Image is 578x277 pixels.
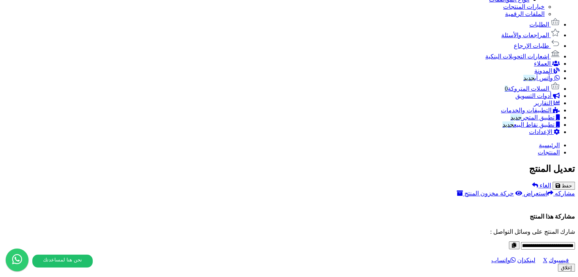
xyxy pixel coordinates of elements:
[503,3,545,10] a: خيارات المنتجات
[485,53,549,60] span: إشعارات التحويلات البنكية
[553,182,575,190] button: حفظ
[502,121,560,128] a: تطبيق نقاط البيعجديد
[529,129,552,135] span: الإعدادات
[543,257,547,263] a: X
[510,114,554,121] span: تطبيق المتجر
[534,68,552,74] span: المدونة
[534,100,560,106] a: التقارير
[502,121,514,128] span: جديد
[3,213,575,220] h4: مشاركة هذا المنتج
[534,60,560,67] a: العملاء
[510,114,560,121] a: تطبيق المتجرجديد
[501,107,560,113] a: التطبيقات والخدمات
[529,21,549,28] span: الطلبات
[534,100,552,106] span: التقارير
[514,42,560,49] a: طلبات الإرجاع
[540,182,551,189] span: الغاء
[457,190,514,197] a: حركة مخزون المنتج
[555,190,575,197] span: مشاركه
[515,190,547,197] a: استعراض
[501,32,560,38] a: المراجعات والأسئلة
[505,85,549,92] span: السلات المتروكة
[534,60,551,67] span: العملاء
[3,228,575,235] p: شارك المنتج على وسائل التواصل :
[505,85,508,92] span: 0
[505,11,545,17] a: الملفات الرقمية
[464,190,514,197] span: حركة مخزون المنتج
[505,85,560,92] a: السلات المتروكة0
[549,257,575,263] a: فيسبوك
[538,149,560,156] a: المنتجات
[491,257,515,263] a: واتساب
[485,53,560,60] a: إشعارات التحويلات البنكية
[523,75,553,81] span: وآتس آب
[524,190,547,197] span: استعراض
[501,107,551,113] span: التطبيقات والخدمات
[514,42,549,49] span: طلبات الإرجاع
[539,142,560,148] a: الرئيسية
[529,21,560,28] a: الطلبات
[523,75,535,81] span: جديد
[515,93,560,99] a: أدوات التسويق
[558,264,575,272] button: إغلاق
[517,257,541,263] a: لينكدإن
[501,32,549,38] span: المراجعات والأسئلة
[534,68,560,74] a: المدونة
[523,75,560,81] a: وآتس آبجديد
[502,121,554,128] span: تطبيق نقاط البيع
[547,190,575,197] a: مشاركه
[3,164,575,174] h2: تعديل المنتج
[510,114,522,121] span: جديد
[529,129,560,135] a: الإعدادات
[532,182,551,189] a: الغاء
[515,93,551,99] span: أدوات التسويق
[562,183,572,189] span: حفظ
